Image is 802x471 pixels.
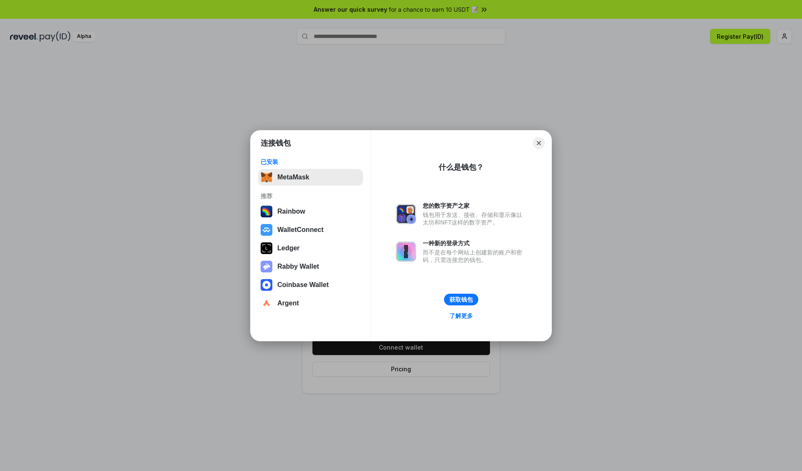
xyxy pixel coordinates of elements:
[423,202,526,209] div: 您的数字资产之家
[396,204,416,224] img: svg+xml,%3Csvg%20xmlns%3D%22http%3A%2F%2Fwww.w3.org%2F2000%2Fsvg%22%20fill%3D%22none%22%20viewBox...
[258,258,363,275] button: Rabby Wallet
[261,297,272,309] img: svg+xml,%3Csvg%20width%3D%2228%22%20height%3D%2228%22%20viewBox%3D%220%200%2028%2028%22%20fill%3D...
[423,239,526,247] div: 一种新的登录方式
[277,263,319,270] div: Rabby Wallet
[261,138,291,148] h1: 连接钱包
[444,310,478,321] a: 了解更多
[258,277,363,293] button: Coinbase Wallet
[258,203,363,220] button: Rainbow
[277,244,299,252] div: Ledger
[258,295,363,312] button: Argent
[444,294,478,305] button: 获取钱包
[449,296,473,303] div: 获取钱包
[277,174,309,181] div: MetaMask
[258,169,363,186] button: MetaMask
[423,211,526,226] div: 钱包用于发送、接收、存储和显示像以太坊和NFT这样的数字资产。
[258,240,363,257] button: Ledger
[261,206,272,217] img: svg+xml,%3Csvg%20width%3D%22120%22%20height%3D%22120%22%20viewBox%3D%220%200%20120%20120%22%20fil...
[261,158,360,166] div: 已安装
[261,242,272,254] img: svg+xml,%3Csvg%20xmlns%3D%22http%3A%2F%2Fwww.w3.org%2F2000%2Fsvg%22%20width%3D%2228%22%20height%3...
[533,137,545,149] button: Close
[423,249,526,264] div: 而不是在每个网站上创建新的账户和密码，只需连接您的钱包。
[258,222,363,238] button: WalletConnect
[277,226,324,234] div: WalletConnect
[439,162,484,172] div: 什么是钱包？
[261,192,360,200] div: 推荐
[261,279,272,291] img: svg+xml,%3Csvg%20width%3D%2228%22%20height%3D%2228%22%20viewBox%3D%220%200%2028%2028%22%20fill%3D...
[277,300,299,307] div: Argent
[277,208,305,215] div: Rainbow
[277,281,329,289] div: Coinbase Wallet
[261,261,272,272] img: svg+xml,%3Csvg%20xmlns%3D%22http%3A%2F%2Fwww.w3.org%2F2000%2Fsvg%22%20fill%3D%22none%22%20viewBox...
[449,312,473,320] div: 了解更多
[261,171,272,183] img: svg+xml,%3Csvg%20fill%3D%22none%22%20height%3D%2233%22%20viewBox%3D%220%200%2035%2033%22%20width%...
[261,224,272,236] img: svg+xml,%3Csvg%20width%3D%2228%22%20height%3D%2228%22%20viewBox%3D%220%200%2028%2028%22%20fill%3D...
[396,242,416,262] img: svg+xml,%3Csvg%20xmlns%3D%22http%3A%2F%2Fwww.w3.org%2F2000%2Fsvg%22%20fill%3D%22none%22%20viewBox...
